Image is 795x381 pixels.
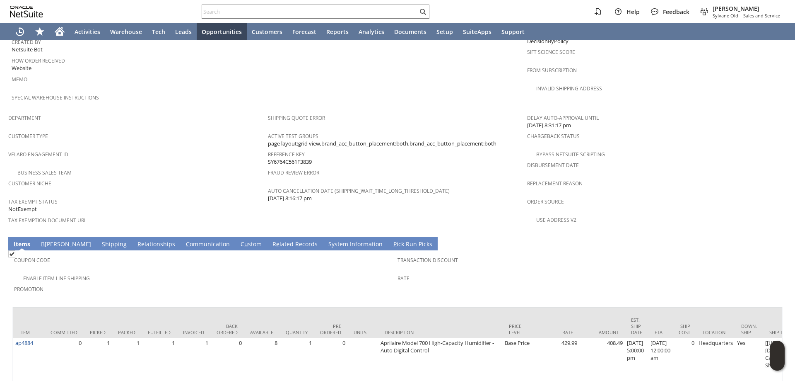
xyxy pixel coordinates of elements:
[270,240,320,249] a: Related Records
[268,140,496,148] span: page layout:grid view,brand_acc_button_placement:both,brand_acc_button_placement:both
[247,23,287,40] a: Customers
[527,162,579,169] a: Disbursement Date
[536,85,602,92] a: Invalid Shipping Address
[8,133,48,140] a: Customer Type
[23,275,90,282] a: Enable Item Line Shipping
[202,7,418,17] input: Search
[509,323,528,335] div: Price Level
[50,23,70,40] a: Home
[292,28,316,36] span: Forecast
[463,28,491,36] span: SuiteApps
[740,12,742,19] span: -
[30,23,50,40] div: Shortcuts
[527,133,580,140] a: Chargeback Status
[110,28,142,36] span: Warehouse
[458,23,496,40] a: SuiteApps
[10,6,43,17] svg: logo
[12,39,41,46] a: Created By
[496,23,530,40] a: Support
[326,240,385,249] a: System Information
[770,356,785,371] span: Oracle Guided Learning Widget. To move around, please hold and drag
[14,240,16,248] span: I
[35,27,45,36] svg: Shortcuts
[268,194,312,202] span: [DATE] 8:16:17 pm
[268,187,450,194] a: Auto Cancellation Date (shipping_wait_time_long_threshold_date)
[268,151,305,158] a: Reference Key
[418,7,428,17] svg: Search
[148,329,171,335] div: Fulfilled
[393,240,397,248] span: P
[135,240,177,249] a: Relationships
[8,217,87,224] a: Tax Exemption Document URL
[75,28,100,36] span: Activities
[12,76,27,83] a: Memo
[276,240,279,248] span: e
[713,5,780,12] span: [PERSON_NAME]
[152,28,165,36] span: Tech
[55,27,65,36] svg: Home
[184,240,232,249] a: Communication
[679,323,690,335] div: Ship Cost
[359,28,384,36] span: Analytics
[12,57,65,64] a: How Order Received
[397,257,458,264] a: Transaction Discount
[540,329,573,335] div: Rate
[70,23,105,40] a: Activities
[320,323,341,335] div: Pre Ordered
[8,250,15,257] img: Checked
[527,198,564,205] a: Order Source
[14,257,50,264] a: Coupon Code
[527,121,571,129] span: [DATE] 8:31:17 pm
[397,275,410,282] a: Rate
[394,28,426,36] span: Documents
[17,169,72,176] a: Business Sales Team
[389,23,431,40] a: Documents
[326,28,349,36] span: Reports
[501,28,525,36] span: Support
[536,151,605,158] a: Bypass NetSuite Scripting
[431,23,458,40] a: Setup
[147,23,170,40] a: Tech
[385,329,496,335] div: Description
[118,329,135,335] div: Packed
[202,28,242,36] span: Opportunities
[527,67,577,74] a: From Subscription
[10,23,30,40] a: Recent Records
[175,28,192,36] span: Leads
[268,158,312,166] span: SY6764C561F3839
[713,12,738,19] span: Sylvane Old
[287,23,321,40] a: Forecast
[100,240,129,249] a: Shipping
[41,240,45,248] span: B
[527,180,583,187] a: Replacement reason
[436,28,453,36] span: Setup
[321,23,354,40] a: Reports
[772,238,782,248] a: Unrolled view on
[770,341,785,371] iframe: Click here to launch Oracle Guided Learning Help Panel
[527,114,599,121] a: Delay Auto-Approval Until
[105,23,147,40] a: Warehouse
[170,23,197,40] a: Leads
[12,240,32,249] a: Items
[217,323,238,335] div: Back Ordered
[137,240,141,248] span: R
[8,180,51,187] a: Customer Niche
[391,240,434,249] a: Pick Run Picks
[626,8,640,16] span: Help
[39,240,93,249] a: B[PERSON_NAME]
[250,329,273,335] div: Available
[8,198,58,205] a: Tax Exempt Status
[703,329,729,335] div: Location
[8,205,37,213] span: NotExempt
[8,114,41,121] a: Department
[354,329,372,335] div: Units
[655,329,666,335] div: ETA
[332,240,335,248] span: y
[14,286,43,293] a: Promotion
[197,23,247,40] a: Opportunities
[12,94,99,101] a: Special Warehouse Instructions
[12,64,31,72] span: Website
[743,12,780,19] span: Sales and Service
[12,46,43,53] span: Netsuite Bot
[102,240,105,248] span: S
